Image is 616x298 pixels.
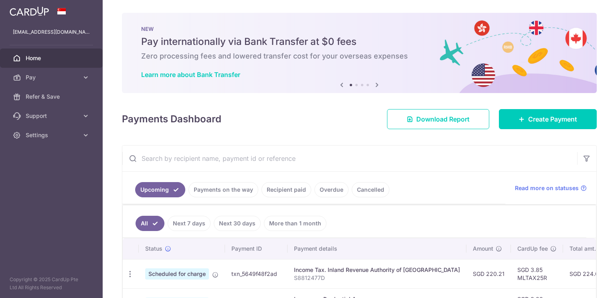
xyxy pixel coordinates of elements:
[141,71,240,79] a: Learn more about Bank Transfer
[352,182,389,197] a: Cancelled
[294,274,460,282] p: S8812477D
[466,259,511,288] td: SGD 220.21
[225,259,288,288] td: txn_5649f48f2ad
[473,245,493,253] span: Amount
[168,216,211,231] a: Next 7 days
[145,245,162,253] span: Status
[261,182,311,197] a: Recipient paid
[569,245,596,253] span: Total amt.
[225,238,288,259] th: Payment ID
[214,216,261,231] a: Next 30 days
[122,146,577,171] input: Search by recipient name, payment id or reference
[26,93,79,101] span: Refer & Save
[136,216,164,231] a: All
[141,51,577,61] h6: Zero processing fees and lowered transfer cost for your overseas expenses
[26,131,79,139] span: Settings
[141,26,577,32] p: NEW
[122,13,597,93] img: Bank transfer banner
[135,182,185,197] a: Upcoming
[26,112,79,120] span: Support
[294,266,460,274] div: Income Tax. Inland Revenue Authority of [GEOGRAPHIC_DATA]
[515,184,587,192] a: Read more on statuses
[517,245,548,253] span: CardUp fee
[264,216,326,231] a: More than 1 month
[499,109,597,129] a: Create Payment
[26,73,79,81] span: Pay
[511,259,563,288] td: SGD 3.85 MLTAX25R
[188,182,258,197] a: Payments on the way
[122,112,221,126] h4: Payments Dashboard
[515,184,579,192] span: Read more on statuses
[563,259,611,288] td: SGD 224.06
[314,182,349,197] a: Overdue
[387,109,489,129] a: Download Report
[13,28,90,36] p: [EMAIL_ADDRESS][DOMAIN_NAME]
[145,268,209,280] span: Scheduled for charge
[528,114,577,124] span: Create Payment
[141,35,577,48] h5: Pay internationally via Bank Transfer at $0 fees
[26,54,79,62] span: Home
[288,238,466,259] th: Payment details
[10,6,49,16] img: CardUp
[416,114,470,124] span: Download Report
